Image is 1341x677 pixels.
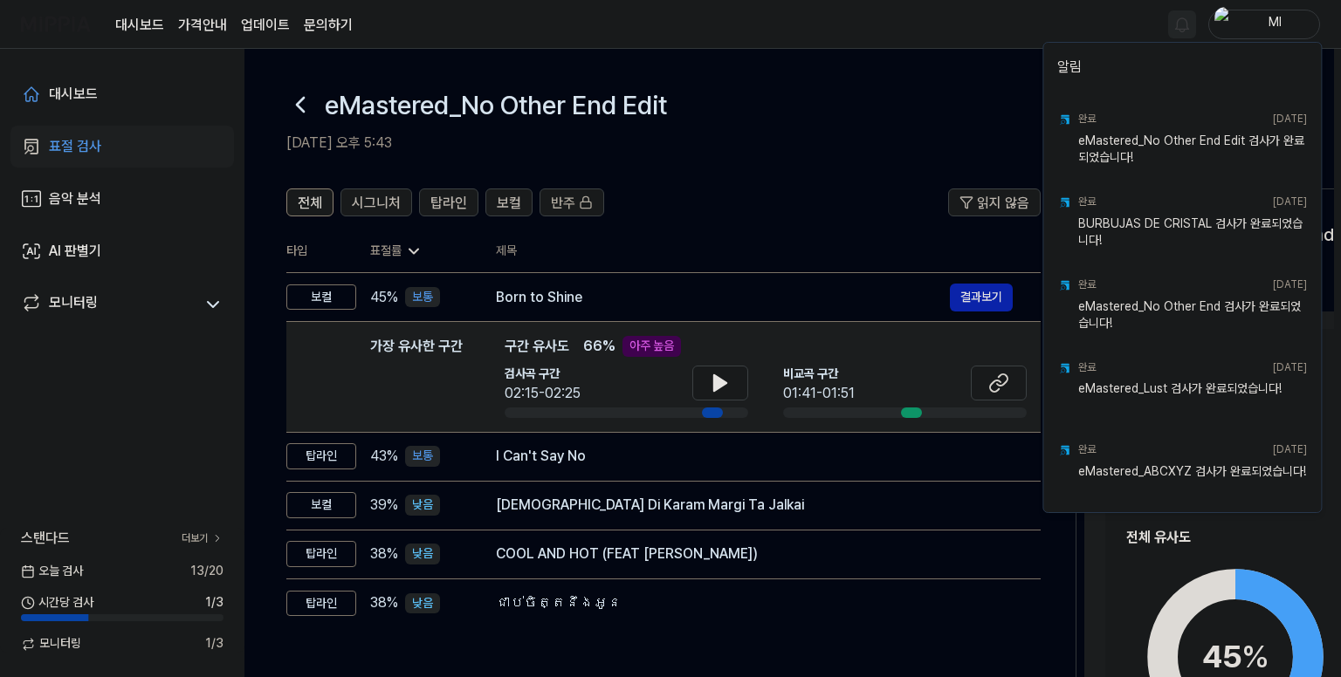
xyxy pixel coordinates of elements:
div: 완료 [1078,277,1096,292]
div: [DATE] [1273,112,1307,127]
div: 알림 [1047,46,1317,95]
div: 완료 [1078,442,1096,457]
div: eMastered_ABCXYZ 검사가 완료되었습니다! [1078,463,1307,498]
img: test result icon [1057,278,1071,292]
div: BURBUJAS DE CRISTAL 검사가 완료되었습니다! [1078,215,1307,250]
div: 완료 [1078,112,1096,127]
div: eMastered_No Other End 검사가 완료되었습니다! [1078,298,1307,333]
img: test result icon [1057,443,1071,457]
div: eMastered_No Other End Edit 검사가 완료되었습니다! [1078,133,1307,168]
div: [DATE] [1273,195,1307,209]
div: [DATE] [1273,360,1307,375]
div: 완료 [1078,360,1096,375]
img: test result icon [1057,113,1071,127]
div: [DATE] [1273,277,1307,292]
div: 완료 [1078,195,1096,209]
div: eMastered_Lust 검사가 완료되었습니다! [1078,380,1307,415]
div: [DATE] [1273,442,1307,457]
img: test result icon [1057,195,1071,209]
img: test result icon [1057,361,1071,375]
